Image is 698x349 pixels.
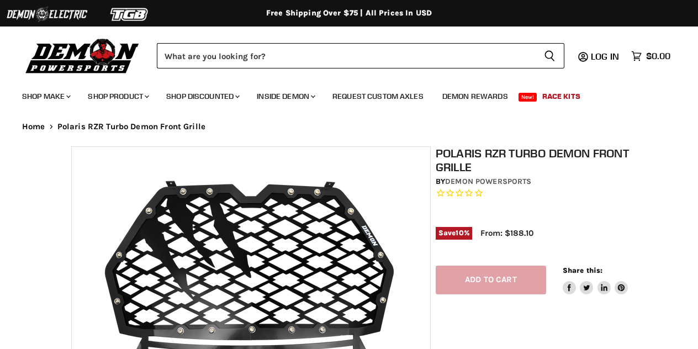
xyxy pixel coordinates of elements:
ul: Main menu [14,81,668,108]
span: Polaris RZR Turbo Demon Front Grille [57,122,205,131]
a: Demon Rewards [434,85,516,108]
button: Search [535,43,564,68]
img: Demon Powersports [22,36,143,75]
a: Home [22,122,45,131]
span: Share this: [563,266,602,274]
a: Request Custom Axles [324,85,432,108]
span: From: $188.10 [480,228,533,238]
a: Shop Make [14,85,77,108]
span: Rated 0.0 out of 5 stars 0 reviews [436,188,632,199]
form: Product [157,43,564,68]
a: Race Kits [534,85,589,108]
div: by [436,176,632,188]
a: Demon Powersports [445,177,531,186]
a: Shop Product [80,85,156,108]
aside: Share this: [563,266,628,295]
a: $0.00 [626,48,676,64]
span: New! [519,93,537,102]
input: Search [157,43,535,68]
a: Log in [586,51,626,61]
img: TGB Logo 2 [88,4,171,25]
img: Demon Electric Logo 2 [6,4,88,25]
h1: Polaris RZR Turbo Demon Front Grille [436,146,632,174]
a: Shop Discounted [158,85,246,108]
a: Inside Demon [248,85,322,108]
span: Log in [591,51,619,62]
span: $0.00 [646,51,670,61]
span: Save % [436,227,472,239]
span: 10 [456,229,463,237]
